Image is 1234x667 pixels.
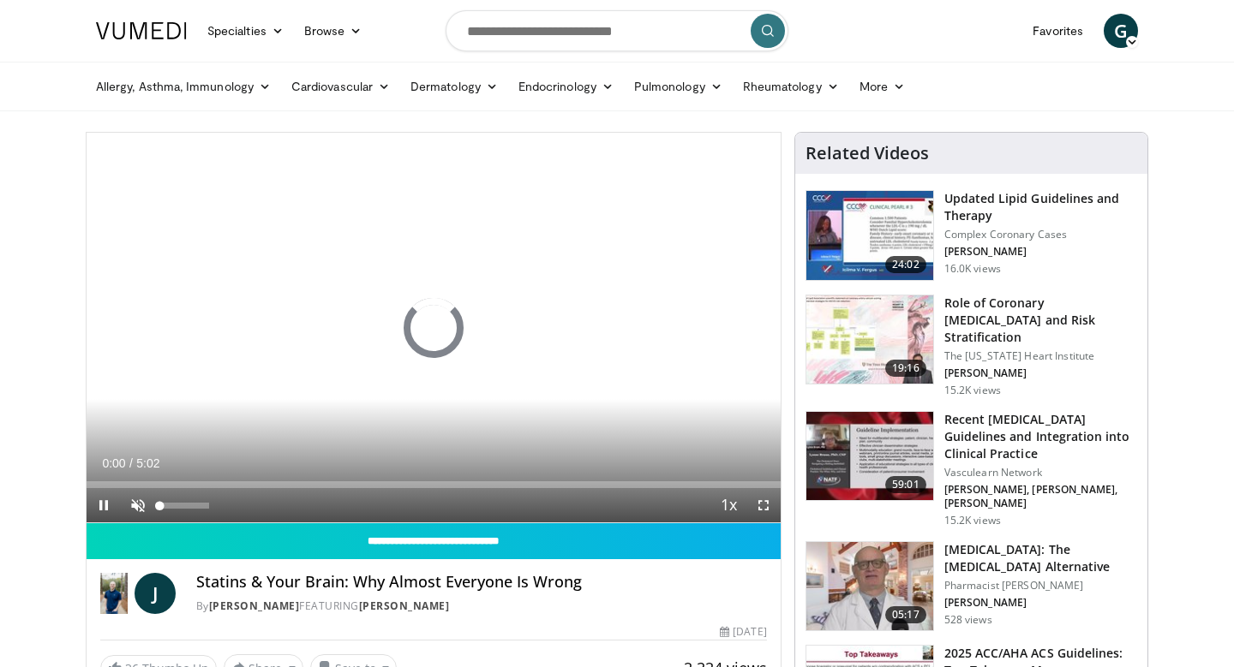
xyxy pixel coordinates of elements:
[87,488,121,522] button: Pause
[1104,14,1138,48] a: G
[720,624,766,640] div: [DATE]
[944,262,1001,276] p: 16.0K views
[400,69,508,104] a: Dermatology
[508,69,624,104] a: Endocrinology
[196,573,767,592] h4: Statins & Your Brain: Why Almost Everyone Is Wrong
[944,349,1137,363] p: The [US_STATE] Heart Institute
[102,456,125,470] span: 0:00
[446,10,788,51] input: Search topics, interventions
[100,573,128,614] img: Dr. Jordan Rennicke
[294,14,373,48] a: Browse
[944,541,1137,575] h3: [MEDICAL_DATA]: The [MEDICAL_DATA] Alternative
[135,573,176,614] a: J
[197,14,294,48] a: Specialties
[885,360,926,377] span: 19:16
[944,228,1137,241] p: Complex Coronary Cases
[121,488,155,522] button: Unmute
[746,488,781,522] button: Fullscreen
[806,295,933,384] img: 1efa8c99-7b8a-4ab5-a569-1c219ae7bd2c.150x105_q85_crop-smart_upscale.jpg
[96,22,187,39] img: VuMedi Logo
[196,599,767,614] div: By FEATURING
[733,69,849,104] a: Rheumatology
[159,503,208,509] div: Volume Level
[944,514,1001,527] p: 15.2K views
[944,411,1137,462] h3: Recent [MEDICAL_DATA] Guidelines and Integration into Clinical Practice
[885,606,926,623] span: 05:17
[944,245,1137,259] p: [PERSON_NAME]
[806,191,933,280] img: 77f671eb-9394-4acc-bc78-a9f077f94e00.150x105_q85_crop-smart_upscale.jpg
[806,295,1137,397] a: 19:16 Role of Coronary [MEDICAL_DATA] and Risk Stratification The [US_STATE] Heart Institute [PER...
[281,69,400,104] a: Cardiovascular
[849,69,915,104] a: More
[87,481,781,488] div: Progress Bar
[885,476,926,493] span: 59:01
[806,143,929,164] h4: Related Videos
[806,541,1137,632] a: 05:17 [MEDICAL_DATA]: The [MEDICAL_DATA] Alternative Pharmacist [PERSON_NAME] [PERSON_NAME] 528 v...
[944,596,1137,610] p: [PERSON_NAME]
[806,411,1137,527] a: 59:01 Recent [MEDICAL_DATA] Guidelines and Integration into Clinical Practice Vasculearn Network ...
[136,456,159,470] span: 5:02
[209,599,300,613] a: [PERSON_NAME]
[944,295,1137,346] h3: Role of Coronary [MEDICAL_DATA] and Risk Stratification
[806,412,933,501] img: 87825f19-cf4c-4b91-bba1-ce218758c6bb.150x105_q85_crop-smart_upscale.jpg
[944,384,1001,397] p: 15.2K views
[86,69,281,104] a: Allergy, Asthma, Immunology
[944,190,1137,224] h3: Updated Lipid Guidelines and Therapy
[87,133,781,523] video-js: Video Player
[806,542,933,631] img: ce9609b9-a9bf-4b08-84dd-8eeb8ab29fc6.150x105_q85_crop-smart_upscale.jpg
[944,466,1137,479] p: Vasculearn Network
[885,256,926,273] span: 24:02
[944,366,1137,380] p: [PERSON_NAME]
[624,69,733,104] a: Pulmonology
[712,488,746,522] button: Playback Rate
[806,190,1137,281] a: 24:02 Updated Lipid Guidelines and Therapy Complex Coronary Cases [PERSON_NAME] 16.0K views
[1022,14,1093,48] a: Favorites
[359,599,450,613] a: [PERSON_NAME]
[944,483,1137,510] p: [PERSON_NAME], [PERSON_NAME], [PERSON_NAME]
[944,579,1137,593] p: Pharmacist [PERSON_NAME]
[129,456,133,470] span: /
[944,613,992,627] p: 528 views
